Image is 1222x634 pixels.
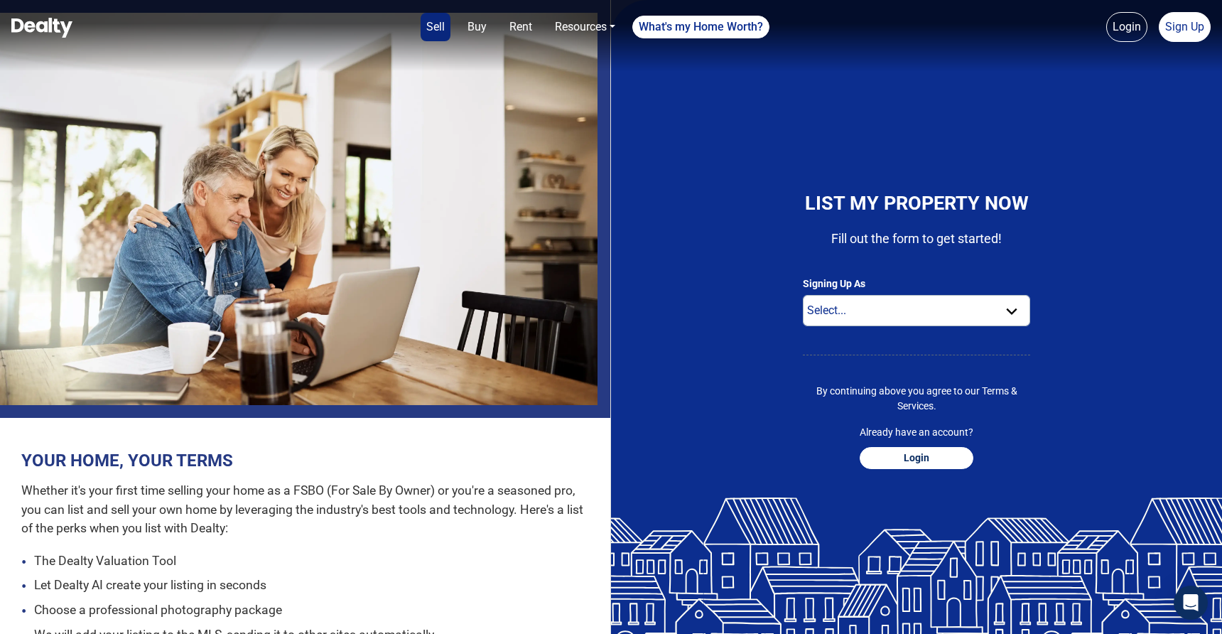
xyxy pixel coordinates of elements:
a: Sell [421,13,450,41]
p: Whether it's your first time selling your home as a FSBO (For Sale By Owner) or you're a seasoned... [21,481,589,537]
li: The Dealty Valuation Tool [21,552,589,570]
li: Let Dealty AI create your listing in seconds [21,576,589,594]
a: What's my Home Worth? [632,16,769,38]
a: Sign Up [1159,12,1211,42]
iframe: BigID CMP Widget [7,591,50,634]
p: By continuing above you agree to our . [803,384,1030,414]
a: Rent [504,13,538,41]
h2: YOUR HOME, YOUR TERMS [21,451,589,471]
li: Choose a professional photography package [21,601,589,619]
div: Open Intercom Messenger [1174,586,1208,620]
a: Login [1106,12,1147,42]
button: Login [860,447,973,469]
p: Already have an account? [860,425,973,440]
a: Resources [549,13,621,41]
a: Buy [462,13,492,41]
h4: LIST MY PROPERTY NOW [803,192,1030,215]
label: Signing Up As [803,276,1030,291]
p: Fill out the form to get started! [803,229,1030,248]
img: Dealty - Buy, Sell & Rent Homes [11,18,72,38]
